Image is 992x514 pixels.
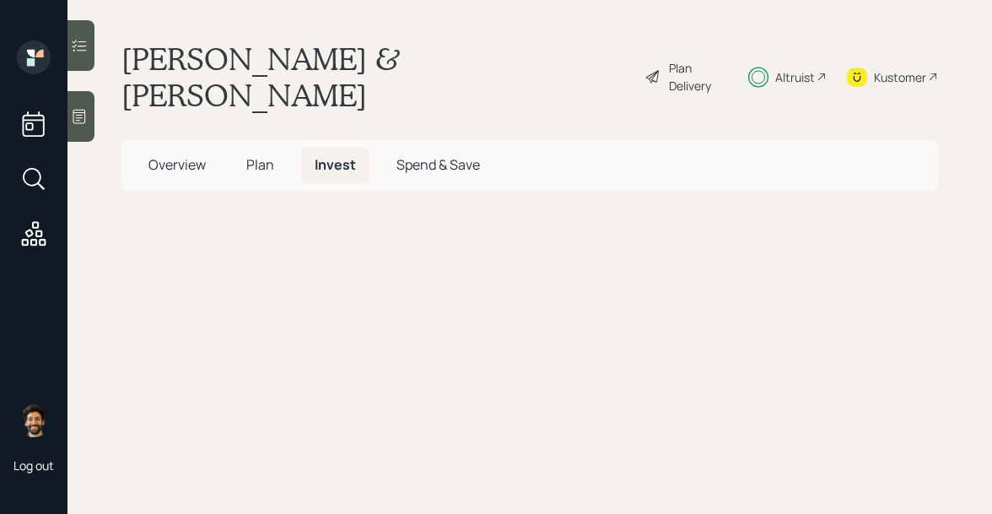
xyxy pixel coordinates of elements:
[121,41,631,113] h1: [PERSON_NAME] & [PERSON_NAME]
[396,155,480,174] span: Spend & Save
[246,155,274,174] span: Plan
[874,68,926,86] div: Kustomer
[17,403,51,437] img: eric-schwartz-headshot.png
[148,155,206,174] span: Overview
[315,155,356,174] span: Invest
[775,68,815,86] div: Altruist
[669,59,726,95] div: Plan Delivery
[13,457,54,473] div: Log out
